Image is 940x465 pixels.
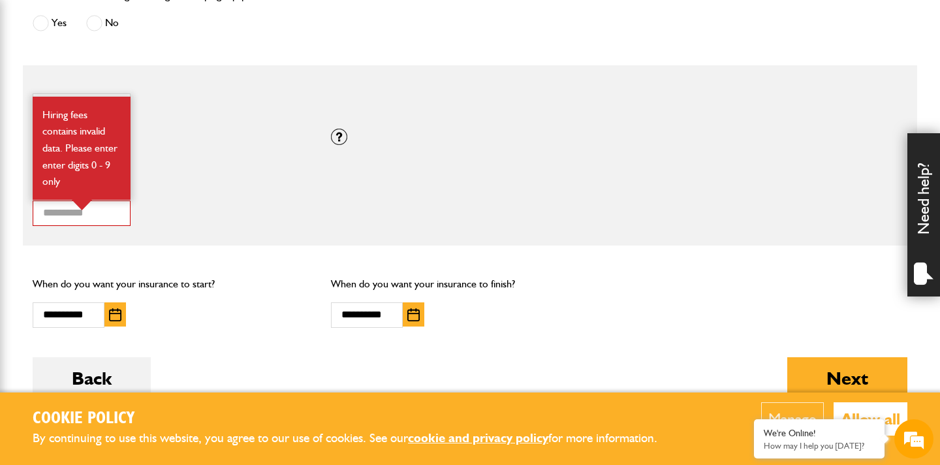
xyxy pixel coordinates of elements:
div: We're Online! [764,428,875,439]
button: Back [33,357,151,399]
p: By continuing to use this website, you agree to our use of cookies. See our for more information. [33,428,679,449]
p: How may I help you today? [764,441,875,451]
button: Manage [761,402,824,436]
button: Next [787,357,907,399]
img: d_20077148190_company_1631870298795_20077148190 [22,72,55,91]
img: Choose date [109,308,121,321]
button: Allow all [834,402,907,436]
label: Yes [33,15,67,31]
em: Start Chat [178,364,237,382]
label: No [86,15,119,31]
div: Chat with us now [68,73,219,90]
input: Enter your phone number [17,198,238,227]
textarea: Type your message and hit 'Enter' [17,236,238,353]
input: Enter your last name [17,121,238,150]
div: Hiring fees contains invalid data. Please enter enter digits 0 - 9 only [33,97,131,200]
img: error-box-arrow.svg [72,200,92,210]
div: Minimize live chat window [214,7,245,38]
input: Enter your email address [17,159,238,188]
img: Choose date [407,308,420,321]
p: When do you want your insurance to finish? [331,276,610,293]
a: cookie and privacy policy [408,430,548,445]
h2: Cookie Policy [33,409,679,429]
div: Need help? [907,133,940,297]
p: When do you want your insurance to start? [33,276,311,293]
